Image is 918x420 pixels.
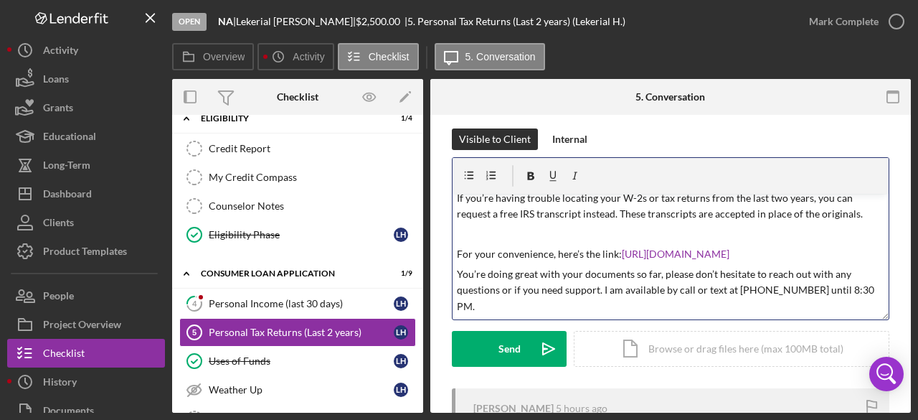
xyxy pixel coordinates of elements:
[387,114,412,123] div: 1 / 4
[394,383,408,397] div: L H
[257,43,333,70] button: Activity
[209,384,394,396] div: Weather Up
[43,36,78,68] div: Activity
[179,220,416,249] a: Eligibility PhaseLH
[218,16,236,27] div: |
[179,375,416,404] a: Weather UpLH
[7,179,165,208] button: Dashboard
[7,36,165,65] button: Activity
[7,208,165,237] button: Clients
[869,357,904,391] div: Open Intercom Messenger
[43,310,121,342] div: Project Overview
[7,310,165,339] button: Project Overview
[369,51,410,62] label: Checklist
[43,93,73,126] div: Grants
[43,208,74,241] div: Clients
[172,43,254,70] button: Overview
[43,368,77,400] div: History
[192,299,197,308] tspan: 4
[236,16,356,27] div: Lekerial [PERSON_NAME] |
[404,16,625,27] div: | 5. Personal Tax Returns (Last 2 years) (Lekerial H.)
[209,355,394,367] div: Uses of Funds
[457,246,885,262] p: For your convenience, here’s the link:
[622,248,729,260] a: [URL][DOMAIN_NAME]
[209,200,415,212] div: Counselor Notes
[209,143,415,154] div: Credit Report
[209,298,394,309] div: Personal Income (last 30 days)
[387,269,412,278] div: 1 / 9
[209,327,394,338] div: Personal Tax Returns (Last 2 years)
[435,43,545,70] button: 5. Conversation
[795,7,911,36] button: Mark Complete
[179,192,416,220] a: Counselor Notes
[172,13,207,31] div: Open
[473,403,554,414] div: [PERSON_NAME]
[457,190,885,223] p: If you’re having trouble locating your W-2s or tax returns from the last two years, you can reque...
[7,368,165,396] button: History
[7,151,165,179] button: Long-Term
[459,129,531,150] div: Visible to Client
[209,172,415,183] div: My Credit Compass
[452,331,567,367] button: Send
[43,179,92,212] div: Dashboard
[277,91,318,103] div: Checklist
[394,325,408,340] div: L H
[218,15,233,27] b: NA
[209,229,394,241] div: Eligibility Phase
[452,129,538,150] button: Visible to Client
[203,51,245,62] label: Overview
[338,43,419,70] button: Checklist
[394,354,408,368] div: L H
[179,134,416,163] a: Credit Report
[43,151,90,183] div: Long-Term
[43,122,96,154] div: Educational
[809,7,879,36] div: Mark Complete
[7,237,165,266] button: Product Templates
[635,91,705,103] div: 5. Conversation
[43,237,127,269] div: Product Templates
[7,122,165,151] button: Educational
[179,289,416,318] a: 4Personal Income (last 30 days)LH
[7,281,165,310] button: People
[7,339,165,368] button: Checklist
[556,403,607,414] time: 2025-08-20 14:15
[7,65,165,93] button: Loans
[394,297,408,311] div: L H
[43,281,74,314] div: People
[179,347,416,375] a: Uses of FundsLH
[7,93,165,122] button: Grants
[201,114,377,123] div: Eligibility
[192,328,197,337] tspan: 5
[498,331,521,367] div: Send
[465,51,536,62] label: 5. Conversation
[43,339,85,371] div: Checklist
[201,269,377,278] div: Consumer Loan Application
[394,228,408,242] div: L H
[179,163,416,192] a: My Credit Compass
[179,318,416,347] a: 5Personal Tax Returns (Last 2 years)LH
[293,51,324,62] label: Activity
[43,65,69,97] div: Loans
[356,16,404,27] div: $2,500.00
[552,129,587,150] div: Internal
[545,129,595,150] button: Internal
[457,266,885,314] p: You’re doing great with your documents so far, please don’t hesitate to reach out with any questi...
